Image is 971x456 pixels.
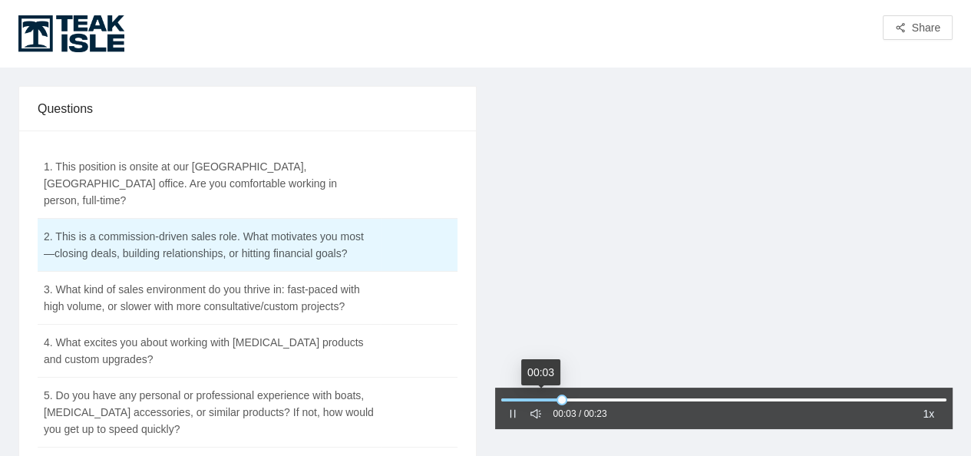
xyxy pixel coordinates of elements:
div: Questions [38,87,457,131]
div: 00:03 / 00:23 [553,407,607,421]
td: 2. This is a commission-driven sales role. What motivates you most—closing deals, building relati... [38,219,381,272]
span: 1x [923,405,934,422]
div: 00:03 [521,359,560,385]
span: share-alt [895,22,906,35]
span: sound [530,408,541,419]
img: Teak Isle [18,15,124,52]
td: 4. What excites you about working with [MEDICAL_DATA] products and custom upgrades? [38,325,381,378]
td: 5. Do you have any personal or professional experience with boats, [MEDICAL_DATA] accessories, or... [38,378,381,448]
td: 1. This position is onsite at our [GEOGRAPHIC_DATA], [GEOGRAPHIC_DATA] office. Are you comfortabl... [38,149,381,219]
button: share-altShare [883,15,953,40]
span: Share [912,19,940,36]
span: pause [507,408,518,419]
td: 3. What kind of sales environment do you thrive in: fast-paced with high volume, or slower with m... [38,272,381,325]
